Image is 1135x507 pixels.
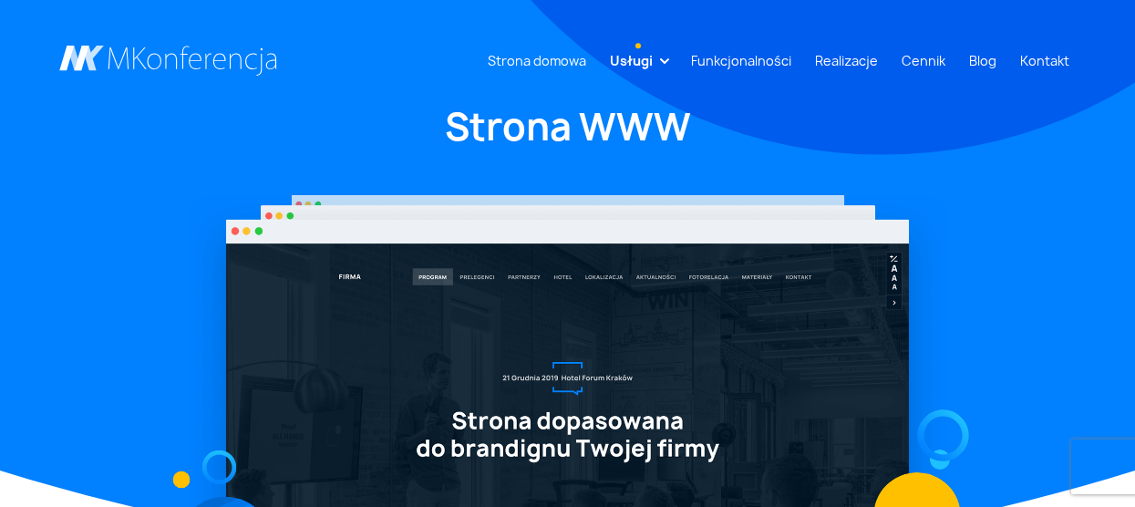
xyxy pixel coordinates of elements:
a: Blog [962,44,1004,78]
img: Graficzny element strony [202,450,237,485]
a: Realizacje [808,44,885,78]
img: Graficzny element strony [930,450,950,470]
img: Graficzny element strony [907,399,980,472]
a: Funkcjonalności [684,44,799,78]
a: Strona domowa [480,44,593,78]
a: Usługi [603,44,660,78]
img: Graficzny element strony [172,471,190,488]
h1: Strona WWW [59,102,1077,151]
a: Cennik [894,44,953,78]
a: Kontakt [1013,44,1077,78]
